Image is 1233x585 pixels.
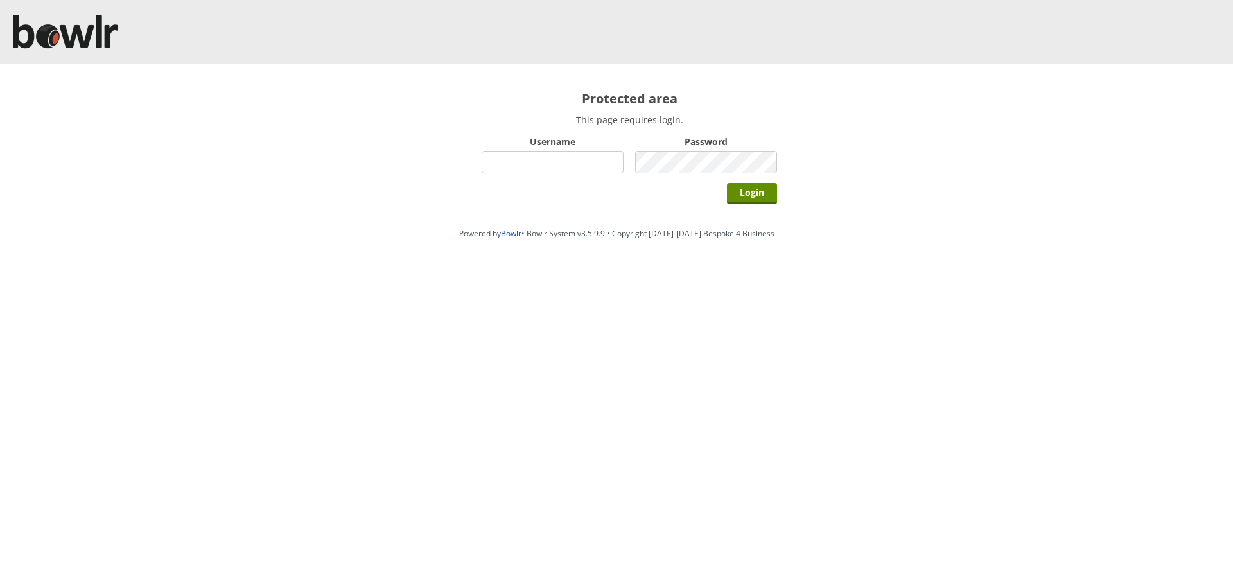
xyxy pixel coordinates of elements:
p: This page requires login. [482,114,777,126]
h2: Protected area [482,90,777,107]
label: Password [635,135,777,148]
span: Powered by • Bowlr System v3.5.9.9 • Copyright [DATE]-[DATE] Bespoke 4 Business [459,228,774,239]
a: Bowlr [501,228,521,239]
label: Username [482,135,624,148]
input: Login [727,183,777,204]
